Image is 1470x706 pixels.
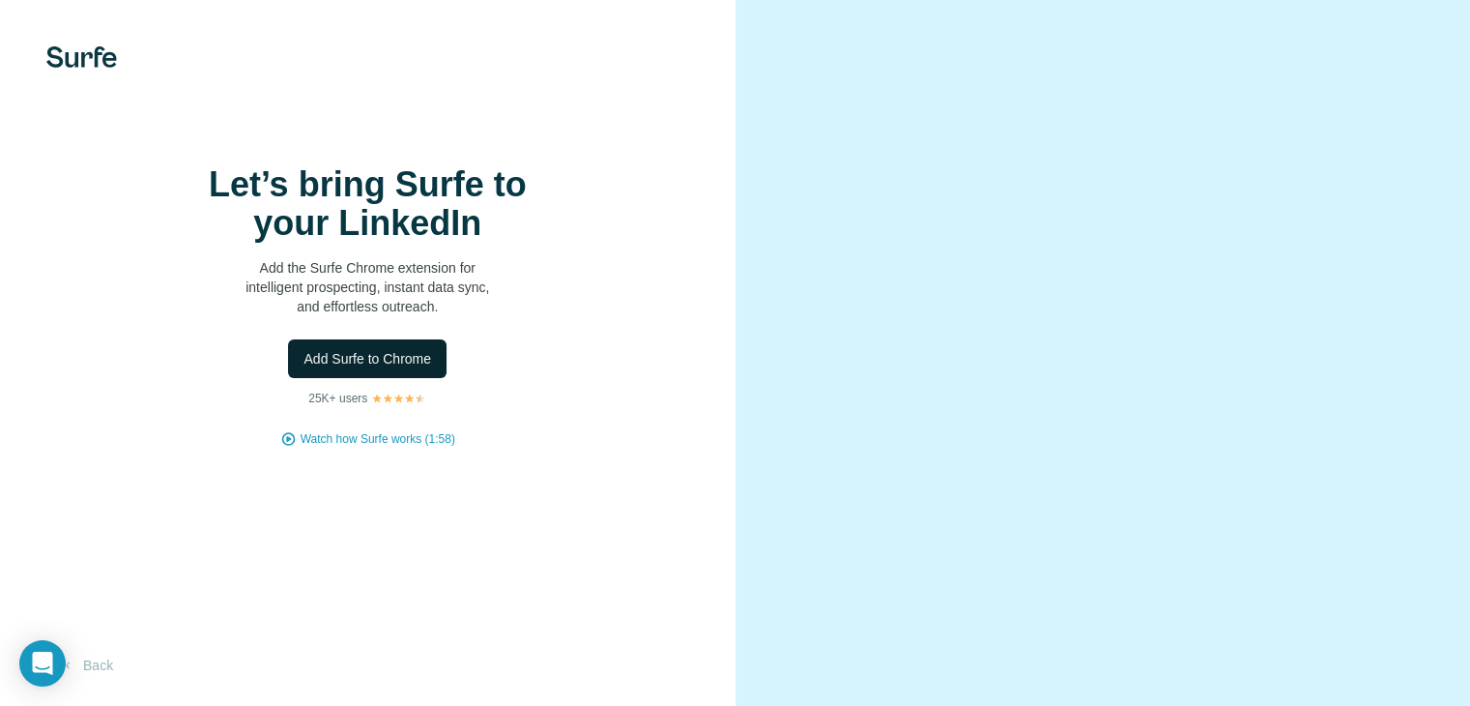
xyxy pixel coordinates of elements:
div: Open Intercom Messenger [19,640,66,687]
span: Add Surfe to Chrome [303,349,431,368]
img: Surfe's logo [46,46,117,68]
img: Rating Stars [371,393,426,404]
p: 25K+ users [308,390,367,407]
p: Add the Surfe Chrome extension for intelligent prospecting, instant data sync, and effortless out... [174,258,561,316]
button: Back [46,648,127,683]
h1: Let’s bring Surfe to your LinkedIn [174,165,561,243]
button: Add Surfe to Chrome [288,339,447,378]
button: Watch how Surfe works (1:58) [301,430,455,448]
